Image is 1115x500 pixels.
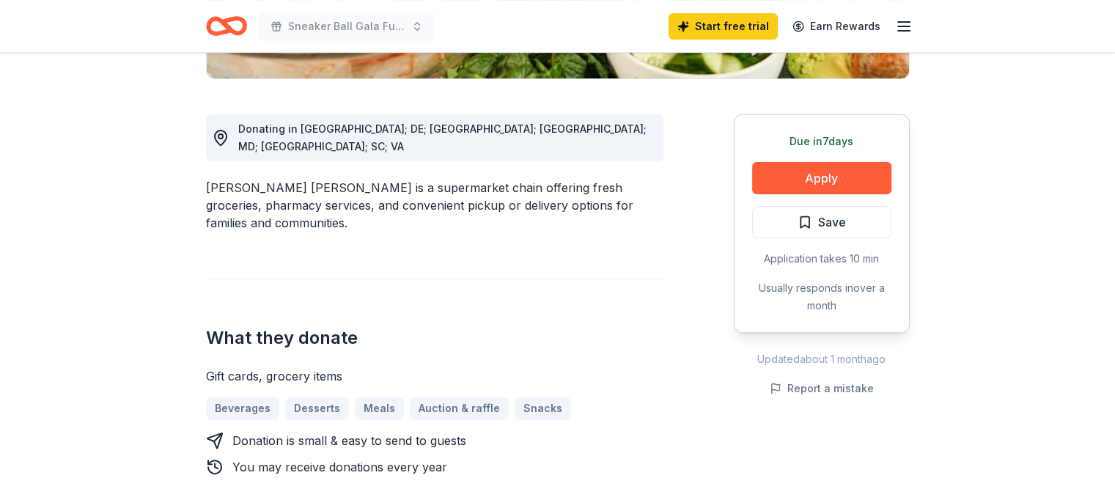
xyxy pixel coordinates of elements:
[238,122,647,152] span: Donating in [GEOGRAPHIC_DATA]; DE; [GEOGRAPHIC_DATA]; [GEOGRAPHIC_DATA]; MD; [GEOGRAPHIC_DATA]; S...
[752,279,891,315] div: Usually responds in over a month
[206,326,663,350] h2: What they donate
[752,250,891,268] div: Application takes 10 min
[285,397,349,420] a: Desserts
[288,18,405,35] span: Sneaker Ball Gala Fundraiser
[355,397,404,420] a: Meals
[784,13,889,40] a: Earn Rewards
[259,12,435,41] button: Sneaker Ball Gala Fundraiser
[734,350,910,368] div: Updated about 1 month ago
[770,380,874,397] button: Report a mistake
[515,397,571,420] a: Snacks
[818,213,846,232] span: Save
[752,206,891,238] button: Save
[752,162,891,194] button: Apply
[232,432,466,449] div: Donation is small & easy to send to guests
[669,13,778,40] a: Start free trial
[206,179,663,232] div: [PERSON_NAME] [PERSON_NAME] is a supermarket chain offering fresh groceries, pharmacy services, a...
[410,397,509,420] a: Auction & raffle
[232,458,447,476] div: You may receive donations every year
[206,9,247,43] a: Home
[206,367,663,385] div: Gift cards, grocery items
[206,397,279,420] a: Beverages
[752,133,891,150] div: Due in 7 days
